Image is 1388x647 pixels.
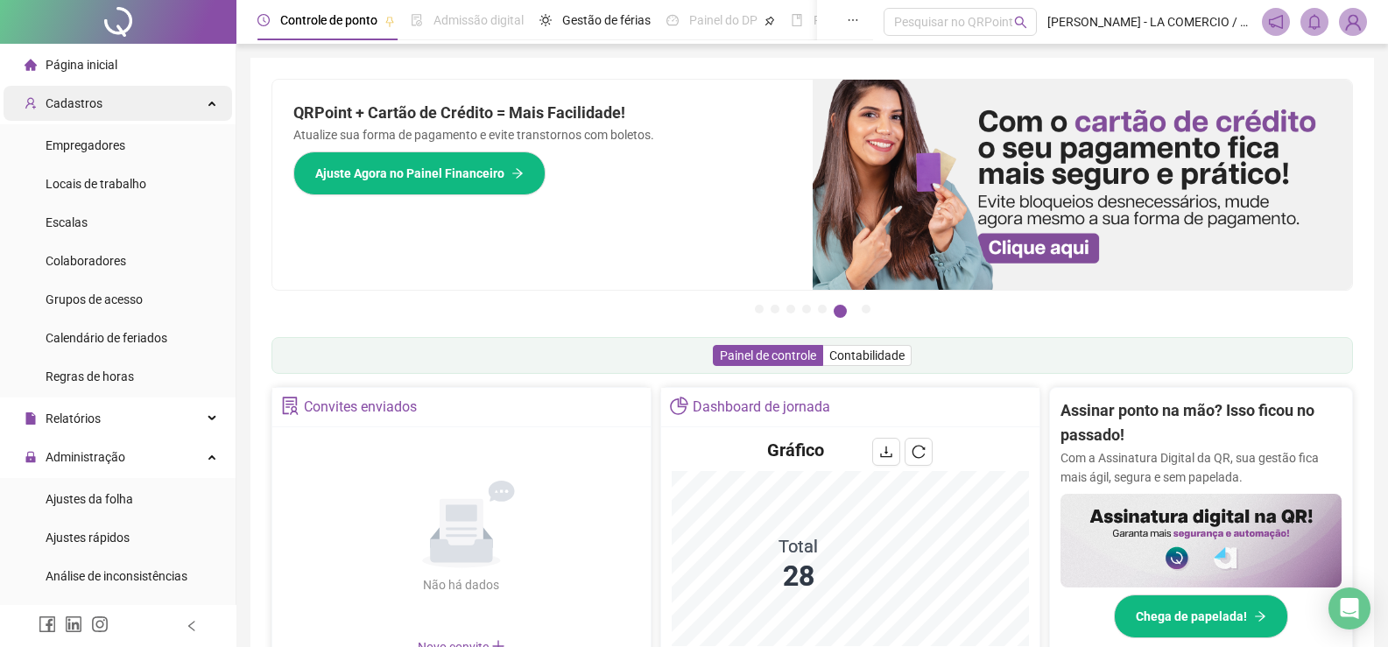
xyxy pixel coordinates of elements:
[847,14,859,26] span: ellipsis
[791,14,803,26] span: book
[25,451,37,463] span: lock
[1328,587,1370,629] div: Open Intercom Messenger
[25,97,37,109] span: user-add
[1307,14,1322,30] span: bell
[818,305,827,313] button: 5
[1060,398,1342,448] h2: Assinar ponto na mão? Isso ficou no passado!
[315,164,504,183] span: Ajuste Agora no Painel Financeiro
[834,305,847,318] button: 6
[720,348,816,362] span: Painel de controle
[689,13,757,27] span: Painel do DP
[46,58,117,72] span: Página inicial
[767,438,824,462] h4: Gráfico
[381,575,542,594] div: Não há dados
[46,569,187,583] span: Análise de inconsistências
[46,492,133,506] span: Ajustes da folha
[91,615,109,633] span: instagram
[829,348,905,362] span: Contabilidade
[411,14,423,26] span: file-done
[1340,9,1366,35] img: 38830
[293,101,792,125] h2: QRPoint + Cartão de Crédito = Mais Facilidade!
[1060,448,1342,487] p: Com a Assinatura Digital da QR, sua gestão fica mais ágil, segura e sem papelada.
[1060,494,1342,587] img: banner%2F02c71560-61a6-44d4-94b9-c8ab97240462.png
[25,412,37,425] span: file
[281,397,299,415] span: solution
[65,615,82,633] span: linkedin
[46,411,101,425] span: Relatórios
[1114,594,1288,638] button: Chega de papelada!
[280,13,377,27] span: Controle de ponto
[1254,610,1266,622] span: arrow-right
[46,138,125,152] span: Empregadores
[25,59,37,71] span: home
[539,14,552,26] span: sun
[670,397,688,415] span: pie-chart
[46,215,88,229] span: Escalas
[46,331,167,345] span: Calendário de feriados
[862,305,870,313] button: 7
[562,13,651,27] span: Gestão de férias
[46,96,102,110] span: Cadastros
[693,392,830,422] div: Dashboard de jornada
[293,125,792,144] p: Atualize sua forma de pagamento e evite transtornos com boletos.
[1047,12,1251,32] span: [PERSON_NAME] - LA COMERCIO / LC COMERCIO E TRANSPORTES
[666,14,679,26] span: dashboard
[771,305,779,313] button: 2
[802,305,811,313] button: 4
[304,392,417,422] div: Convites enviados
[186,620,198,632] span: left
[293,151,546,195] button: Ajuste Agora no Painel Financeiro
[46,450,125,464] span: Administração
[46,177,146,191] span: Locais de trabalho
[1014,16,1027,29] span: search
[511,167,524,179] span: arrow-right
[433,13,524,27] span: Admissão digital
[786,305,795,313] button: 3
[39,615,56,633] span: facebook
[813,80,1353,290] img: banner%2F75947b42-3b94-469c-a360-407c2d3115d7.png
[257,14,270,26] span: clock-circle
[879,445,893,459] span: download
[46,254,126,268] span: Colaboradores
[384,16,395,26] span: pushpin
[46,531,130,545] span: Ajustes rápidos
[1136,607,1247,626] span: Chega de papelada!
[814,13,926,27] span: Folha de pagamento
[755,305,764,313] button: 1
[764,16,775,26] span: pushpin
[46,292,143,306] span: Grupos de acesso
[1268,14,1284,30] span: notification
[46,369,134,383] span: Regras de horas
[912,445,926,459] span: reload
